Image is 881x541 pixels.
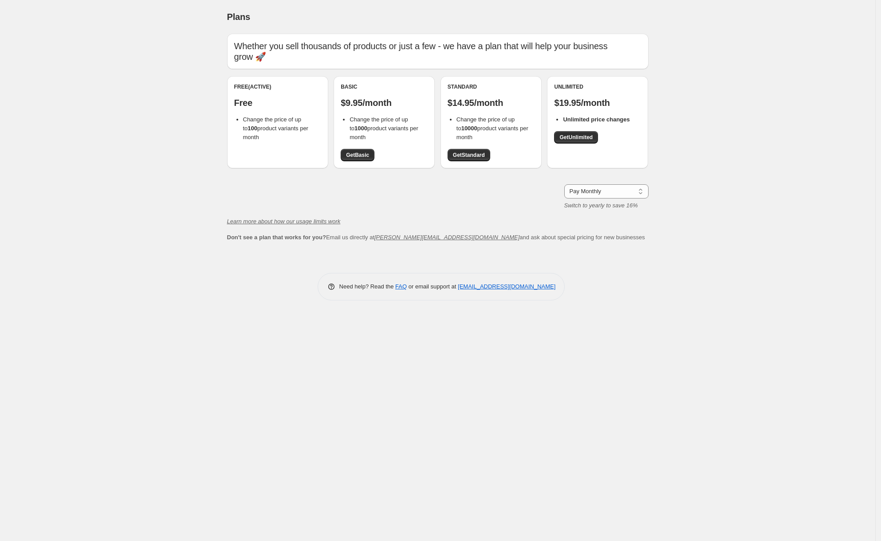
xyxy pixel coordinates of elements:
span: Change the price of up to product variants per month [350,116,418,140]
a: [PERSON_NAME][EMAIL_ADDRESS][DOMAIN_NAME] [374,234,519,241]
div: Basic [341,83,428,90]
b: Don't see a plan that works for you? [227,234,326,241]
span: Email us directly at and ask about special pricing for new businesses [227,234,645,241]
a: [EMAIL_ADDRESS][DOMAIN_NAME] [458,283,555,290]
span: Need help? Read the [339,283,396,290]
i: Switch to yearly to save 16% [564,202,638,209]
b: 10000 [461,125,477,132]
a: FAQ [395,283,407,290]
p: $19.95/month [554,97,641,108]
span: Get Basic [346,152,369,159]
a: GetStandard [448,149,490,161]
b: 100 [248,125,257,132]
a: GetUnlimited [554,131,598,144]
span: Get Unlimited [559,134,593,141]
b: 1000 [354,125,367,132]
div: Unlimited [554,83,641,90]
span: or email support at [407,283,458,290]
div: Free (Active) [234,83,321,90]
a: GetBasic [341,149,374,161]
span: Plans [227,12,250,22]
span: Get Standard [453,152,485,159]
b: Unlimited price changes [563,116,629,123]
p: Whether you sell thousands of products or just a few - we have a plan that will help your busines... [234,41,641,62]
span: Change the price of up to product variants per month [456,116,528,140]
p: $9.95/month [341,97,428,108]
span: Change the price of up to product variants per month [243,116,308,140]
p: Free [234,97,321,108]
a: Learn more about how our usage limits work [227,218,341,225]
div: Standard [448,83,535,90]
p: $14.95/month [448,97,535,108]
